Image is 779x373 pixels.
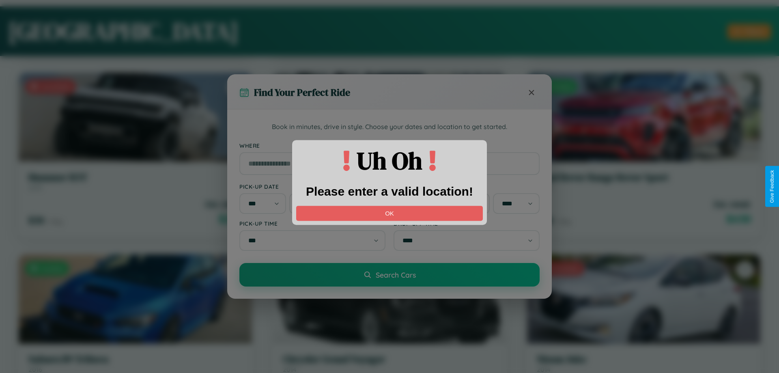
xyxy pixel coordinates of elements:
label: Pick-up Date [239,183,385,190]
label: Drop-off Date [394,183,540,190]
p: Book in minutes, drive in style. Choose your dates and location to get started. [239,122,540,132]
label: Drop-off Time [394,220,540,227]
span: Search Cars [376,270,416,279]
label: Where [239,142,540,149]
h3: Find Your Perfect Ride [254,86,350,99]
label: Pick-up Time [239,220,385,227]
